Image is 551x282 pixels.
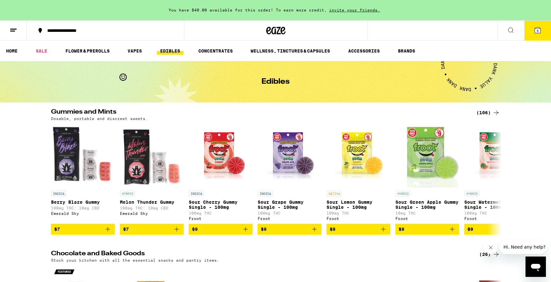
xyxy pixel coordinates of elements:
button: Add to bag [258,224,321,235]
div: Emerald Sky [51,211,115,215]
span: $9 [467,227,473,232]
iframe: Message from company [500,240,546,254]
p: 100mg THC [258,211,321,215]
div: Froot [327,216,390,221]
p: 100mg THC: 10mg CBD [51,206,115,210]
div: Froot [395,216,459,221]
p: 100mg THC: 10mg CBD [120,206,184,210]
div: Froot [464,216,528,221]
a: HOME [3,47,21,55]
p: INDICA [51,191,66,196]
iframe: Button to launch messaging window [525,257,546,277]
img: Froot - Sour Green Apple Gummy Single - 100mg [395,124,459,187]
p: HYBRID [395,191,411,196]
p: INDICA [258,191,273,196]
a: Open page for Melon Thunder Gummy from Emerald Sky [120,124,184,224]
p: Sour Watermelon Gummy Single - 100mg [464,200,528,210]
p: 100mg THC [189,211,253,215]
a: CONCENTRATES [195,47,236,55]
img: Froot - Sour Grape Gummy Single - 100mg [258,124,321,187]
a: ACCESSORIES [345,47,383,55]
iframe: Close message [484,241,497,254]
span: $9 [192,227,198,232]
button: 5 [524,21,551,40]
div: Emerald Sky [120,211,184,215]
button: Add to bag [464,224,528,235]
h1: Edibles [261,78,290,86]
a: Open page for Sour Green Apple Gummy Single - 100mg from Froot [395,124,459,224]
a: Open page for Sour Lemon Gummy Single - 100mg from Froot [327,124,390,224]
a: SALE [33,47,50,55]
a: VAPES [124,47,145,55]
p: HYBRID [120,191,135,196]
span: You have $40.00 available for this order! To earn more credit, [169,8,327,12]
img: Emerald Sky - Berry Blaze Gummy [51,124,115,187]
button: Add to bag [51,224,115,235]
p: INDICA [189,191,204,196]
span: invite your friends. [327,8,382,12]
img: Emerald Sky - Melon Thunder Gummy [120,124,184,187]
p: 10mg THC [395,211,459,215]
img: Froot - Sour Lemon Gummy Single - 100mg [327,124,390,187]
span: $9 [399,227,404,232]
button: Add to bag [395,224,459,235]
div: Froot [189,216,253,221]
button: Add to bag [327,224,390,235]
span: 5 [537,29,539,33]
a: FLOWER & PREROLLS [62,47,113,55]
a: EDIBLES [157,47,183,55]
a: Open page for Berry Blaze Gummy from Emerald Sky [51,124,115,224]
p: Sour Green Apple Gummy Single - 100mg [395,200,459,210]
p: 100mg THC [327,211,390,215]
span: $7 [54,227,60,232]
a: (26) [479,250,500,258]
button: Add to bag [189,224,253,235]
p: HYBRID [464,191,480,196]
span: $9 [330,227,335,232]
span: $7 [123,227,129,232]
p: 100mg THC [464,211,528,215]
p: Melon Thunder Gummy [120,200,184,205]
a: Open page for Sour Grape Gummy Single - 100mg from Froot [258,124,321,224]
button: Add to bag [120,224,184,235]
p: Sour Lemon Gummy Single - 100mg [327,200,390,210]
p: Stock your kitchen with all the essential snacks and pantry items. [51,258,219,262]
a: Open page for Sour Cherry Gummy Single - 100mg from Froot [189,124,253,224]
p: Dosable, portable and discreet sweets. [51,116,148,121]
span: $9 [261,227,267,232]
img: Froot - Sour Cherry Gummy Single - 100mg [189,124,253,187]
p: SATIVA [327,191,342,196]
img: Froot - Sour Watermelon Gummy Single - 100mg [464,124,528,187]
a: BRANDS [395,47,418,55]
a: (106) [476,109,500,116]
p: Berry Blaze Gummy [51,200,115,205]
a: Open page for Sour Watermelon Gummy Single - 100mg from Froot [464,124,528,224]
h2: Chocolate and Baked Goods [51,250,469,258]
p: Sour Cherry Gummy Single - 100mg [189,200,253,210]
a: WELLNESS, TINCTURES & CAPSULES [247,47,333,55]
div: Froot [258,216,321,221]
h2: Gummies and Mints [51,109,469,116]
p: Sour Grape Gummy Single - 100mg [258,200,321,210]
